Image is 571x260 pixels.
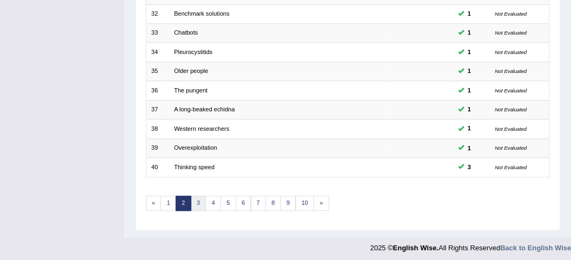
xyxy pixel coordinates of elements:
[464,28,474,38] span: You can still take this question
[251,196,266,211] a: 7
[174,106,234,112] a: A long-beaked echidna
[464,9,474,19] span: You can still take this question
[174,10,230,17] a: Benchmark solutions
[146,4,169,23] td: 32
[146,196,162,211] a: «
[464,48,474,57] span: You can still take this question
[464,162,474,172] span: You can still take this question
[191,196,206,211] a: 3
[146,119,169,138] td: 38
[464,143,474,153] span: You can still take this question
[500,244,571,252] a: Back to English Wise
[220,196,236,211] a: 5
[146,43,169,62] td: 34
[265,196,281,211] a: 8
[495,106,527,112] small: Not Evaluated
[205,196,221,211] a: 4
[146,24,169,43] td: 33
[495,11,527,17] small: Not Evaluated
[160,196,176,211] a: 1
[464,86,474,96] span: You can still take this question
[146,138,169,157] td: 39
[174,68,208,74] a: Older people
[176,196,191,211] a: 2
[495,30,527,36] small: Not Evaluated
[174,29,198,36] a: Chatbots
[146,81,169,100] td: 36
[495,126,527,132] small: Not Evaluated
[495,68,527,74] small: Not Evaluated
[495,145,527,151] small: Not Evaluated
[495,88,527,94] small: Not Evaluated
[174,125,229,132] a: Western researchers
[464,66,474,76] span: You can still take this question
[280,196,296,211] a: 9
[495,164,527,170] small: Not Evaluated
[370,237,571,253] div: 2025 © All Rights Reserved
[174,164,214,170] a: Thinking speed
[174,87,207,94] a: The pungent
[174,144,217,151] a: Overexploitation
[393,244,438,252] strong: English Wise.
[495,49,527,55] small: Not Evaluated
[146,62,169,81] td: 35
[313,196,329,211] a: »
[464,124,474,134] span: You can still take this question
[146,100,169,119] td: 37
[174,49,212,55] a: Pleurocystitids
[146,158,169,177] td: 40
[464,105,474,115] span: You can still take this question
[295,196,314,211] a: 10
[236,196,251,211] a: 6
